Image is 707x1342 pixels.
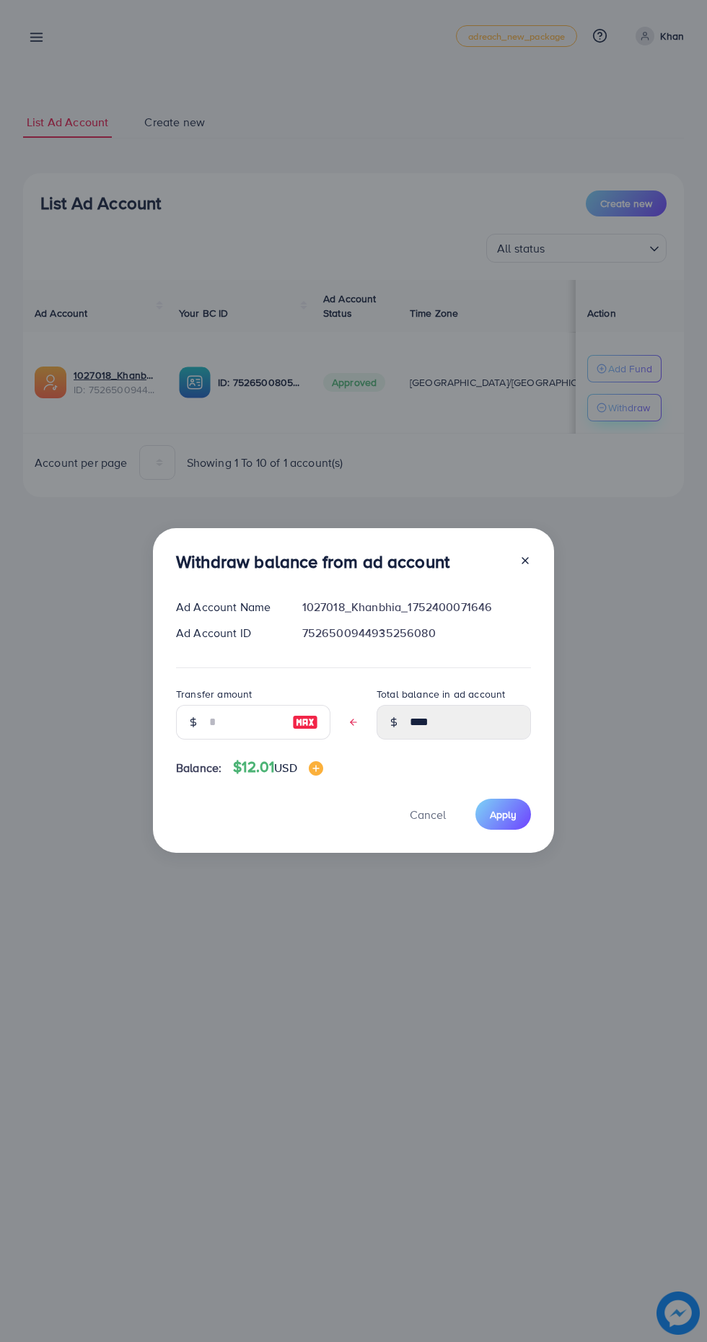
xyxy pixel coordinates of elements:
div: Ad Account Name [164,599,291,615]
button: Apply [475,799,531,830]
div: Ad Account ID [164,625,291,641]
label: Total balance in ad account [377,687,505,701]
span: Apply [490,807,517,822]
h3: Withdraw balance from ad account [176,551,449,572]
span: Cancel [410,807,446,823]
div: 1027018_Khanbhia_1752400071646 [291,599,543,615]
span: Balance: [176,760,221,776]
span: USD [274,760,297,776]
h4: $12.01 [233,758,322,776]
img: image [309,761,323,776]
button: Cancel [392,799,464,830]
label: Transfer amount [176,687,252,701]
div: 7526500944935256080 [291,625,543,641]
img: image [292,714,318,731]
